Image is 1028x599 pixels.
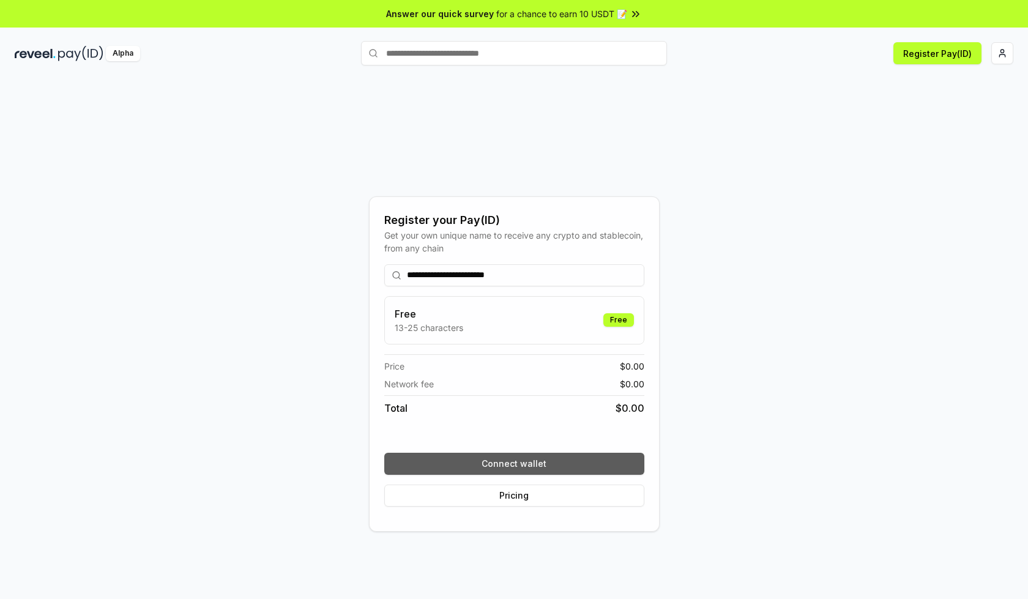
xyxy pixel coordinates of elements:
span: $ 0.00 [620,378,644,390]
img: reveel_dark [15,46,56,61]
span: $ 0.00 [616,401,644,415]
button: Connect wallet [384,453,644,475]
div: Free [603,313,634,327]
span: Answer our quick survey [386,7,494,20]
h3: Free [395,307,463,321]
span: Price [384,360,404,373]
div: Register your Pay(ID) [384,212,644,229]
span: $ 0.00 [620,360,644,373]
div: Get your own unique name to receive any crypto and stablecoin, from any chain [384,229,644,255]
span: Network fee [384,378,434,390]
button: Pricing [384,485,644,507]
button: Register Pay(ID) [893,42,981,64]
span: Total [384,401,408,415]
div: Alpha [106,46,140,61]
span: for a chance to earn 10 USDT 📝 [496,7,627,20]
p: 13-25 characters [395,321,463,334]
img: pay_id [58,46,103,61]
